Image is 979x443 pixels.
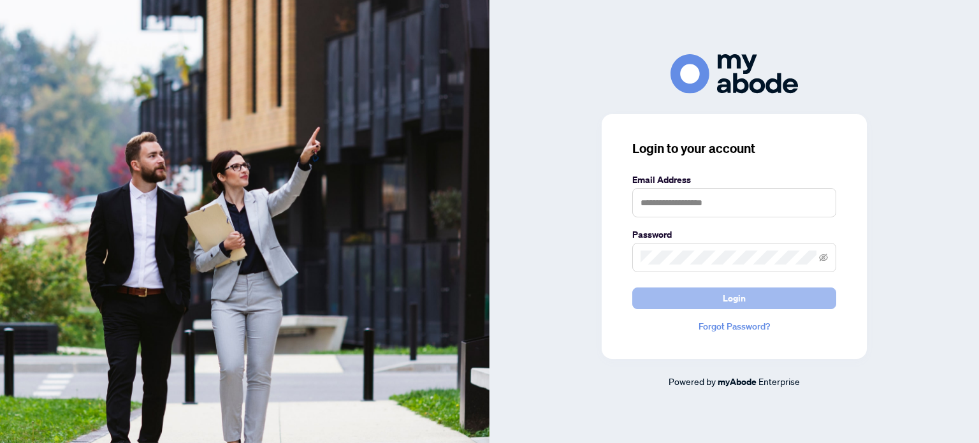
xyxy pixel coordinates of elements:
[671,54,798,93] img: ma-logo
[669,375,716,387] span: Powered by
[758,375,800,387] span: Enterprise
[819,253,828,262] span: eye-invisible
[718,375,757,389] a: myAbode
[632,228,836,242] label: Password
[632,319,836,333] a: Forgot Password?
[632,173,836,187] label: Email Address
[632,287,836,309] button: Login
[632,140,836,157] h3: Login to your account
[723,288,746,309] span: Login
